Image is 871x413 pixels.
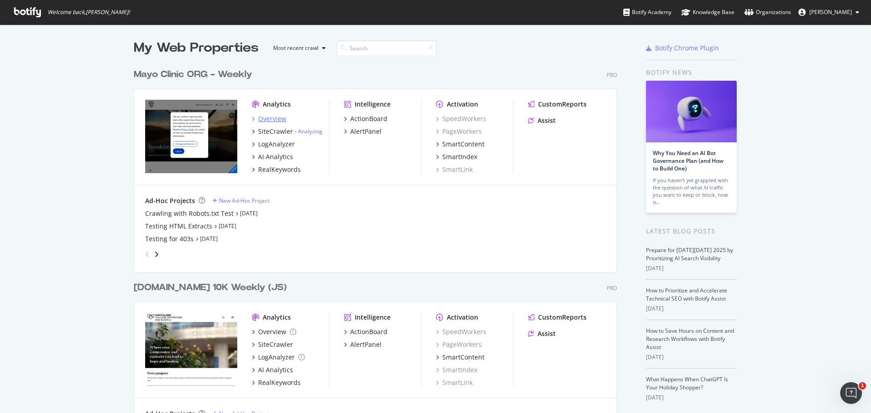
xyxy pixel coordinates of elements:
[528,313,587,322] a: CustomReports
[252,127,323,136] a: SiteCrawler- Analyzing
[344,327,387,336] a: ActionBoard
[447,313,478,322] div: Activation
[646,327,734,351] a: How to Save Hours on Content and Research Workflows with Botify Assist
[344,114,387,123] a: ActionBoard
[791,5,866,19] button: [PERSON_NAME]
[653,177,730,206] div: If you haven’t yet grappled with the question of what AI traffic you want to keep or block, now is…
[145,222,212,231] a: Testing HTML Extracts
[681,8,734,17] div: Knowledge Base
[252,140,295,149] a: LogAnalyzer
[442,152,477,161] div: SmartIndex
[809,8,852,16] span: Heimerl Marlon
[145,313,237,386] img: college.mayo.edu
[145,209,234,218] a: Crawling with Robots.txt Test
[436,165,473,174] a: SmartLink
[655,44,719,53] div: Botify Chrome Plugin
[258,114,286,123] div: Overview
[344,127,382,136] a: AlertPanel
[273,45,318,51] div: Most recent crawl
[436,378,473,387] a: SmartLink
[646,68,737,78] div: Botify news
[252,340,293,349] a: SiteCrawler
[252,365,293,374] a: AI Analytics
[528,329,556,338] a: Assist
[538,100,587,109] div: CustomReports
[350,327,387,336] div: ActionBoard
[442,353,484,362] div: SmartContent
[258,165,301,174] div: RealKeywords
[623,8,671,17] div: Botify Academy
[436,114,486,123] a: SpeedWorkers
[142,247,153,262] div: angle-left
[252,353,305,362] a: LogAnalyzer
[646,81,737,142] img: Why You Need an AI Bot Governance Plan (and How to Build One)
[252,327,296,336] a: Overview
[528,100,587,109] a: CustomReports
[436,353,484,362] a: SmartContent
[447,100,478,109] div: Activation
[538,313,587,322] div: CustomReports
[263,100,291,109] div: Analytics
[219,222,236,230] a: [DATE]
[258,140,295,149] div: LogAnalyzer
[744,8,791,17] div: Organizations
[436,340,482,349] a: PageWorkers
[355,100,391,109] div: Intelligence
[646,226,737,236] div: Latest Blog Posts
[355,313,391,322] div: Intelligence
[48,9,130,16] span: Welcome back, [PERSON_NAME] !
[258,378,301,387] div: RealKeywords
[145,234,194,243] a: Testing for 403s
[252,378,301,387] a: RealKeywords
[350,127,382,136] div: AlertPanel
[212,197,269,204] a: New Ad-Hoc Project
[646,375,728,391] a: What Happens When ChatGPT Is Your Holiday Shopper?
[134,39,259,57] div: My Web Properties
[145,100,237,173] img: mayoclinic.org
[134,281,287,294] div: [DOMAIN_NAME] 10K Weekly (JS)
[436,127,482,136] div: PageWorkers
[646,394,737,402] div: [DATE]
[298,127,323,135] a: Analyzing
[859,382,866,389] span: 1
[134,68,256,81] a: Mayo Clinic ORG - Weekly
[145,196,195,205] div: Ad-Hoc Projects
[436,365,477,374] a: SmartIndex
[258,340,293,349] div: SiteCrawler
[350,114,387,123] div: ActionBoard
[840,382,862,404] iframe: Intercom live chat
[646,353,737,361] div: [DATE]
[252,165,301,174] a: RealKeywords
[295,127,323,135] div: -
[607,71,617,79] div: Pro
[252,152,293,161] a: AI Analytics
[442,140,484,149] div: SmartContent
[337,40,436,56] input: Search
[240,209,258,217] a: [DATE]
[653,149,724,172] a: Why You Need an AI Bot Governance Plan (and How to Build One)
[153,250,160,259] div: angle-right
[646,264,737,272] div: [DATE]
[538,116,556,125] div: Assist
[258,127,293,136] div: SiteCrawler
[258,353,295,362] div: LogAnalyzer
[436,152,477,161] a: SmartIndex
[219,197,269,204] div: New Ad-Hoc Project
[646,287,727,302] a: How to Prioritize and Accelerate Technical SEO with Botify Assist
[134,281,290,294] a: [DOMAIN_NAME] 10K Weekly (JS)
[350,340,382,349] div: AlertPanel
[200,235,218,243] a: [DATE]
[436,327,486,336] a: SpeedWorkers
[646,305,737,313] div: [DATE]
[134,68,252,81] div: Mayo Clinic ORG - Weekly
[538,329,556,338] div: Assist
